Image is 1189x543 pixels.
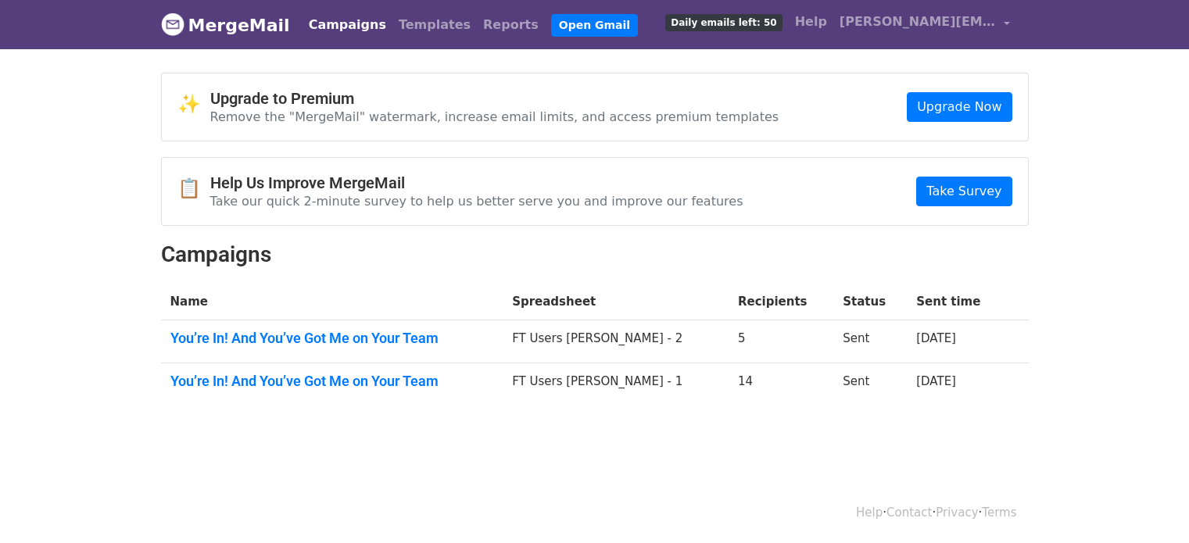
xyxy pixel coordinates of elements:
[210,109,779,125] p: Remove the "MergeMail" watermark, increase email limits, and access premium templates
[303,9,392,41] a: Campaigns
[659,6,788,38] a: Daily emails left: 50
[907,92,1012,122] a: Upgrade Now
[789,6,833,38] a: Help
[665,14,782,31] span: Daily emails left: 50
[503,320,729,363] td: FT Users [PERSON_NAME] - 2
[170,330,494,347] a: You’re In! And You’ve Got Me on Your Team
[161,241,1029,268] h2: Campaigns
[729,284,833,320] th: Recipients
[161,13,184,36] img: MergeMail logo
[886,505,932,520] a: Contact
[503,363,729,405] td: FT Users [PERSON_NAME] - 1
[916,331,956,345] a: [DATE]
[833,284,907,320] th: Status
[161,284,503,320] th: Name
[840,13,996,31] span: [PERSON_NAME][EMAIL_ADDRESS]
[833,320,907,363] td: Sent
[161,9,290,41] a: MergeMail
[392,9,477,41] a: Templates
[477,9,545,41] a: Reports
[177,177,210,200] span: 📋
[210,89,779,108] h4: Upgrade to Premium
[907,284,1006,320] th: Sent time
[551,14,638,37] a: Open Gmail
[833,6,1016,43] a: [PERSON_NAME][EMAIL_ADDRESS]
[982,505,1016,520] a: Terms
[729,320,833,363] td: 5
[503,284,729,320] th: Spreadsheet
[177,93,210,116] span: ✨
[916,177,1012,206] a: Take Survey
[833,363,907,405] td: Sent
[210,173,743,192] h4: Help Us Improve MergeMail
[729,363,833,405] td: 14
[856,505,883,520] a: Help
[170,373,494,390] a: You’re In! And You’ve Got Me on Your Team
[916,374,956,388] a: [DATE]
[1111,468,1189,543] iframe: Chat Widget
[210,193,743,209] p: Take our quick 2-minute survey to help us better serve you and improve our features
[936,505,978,520] a: Privacy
